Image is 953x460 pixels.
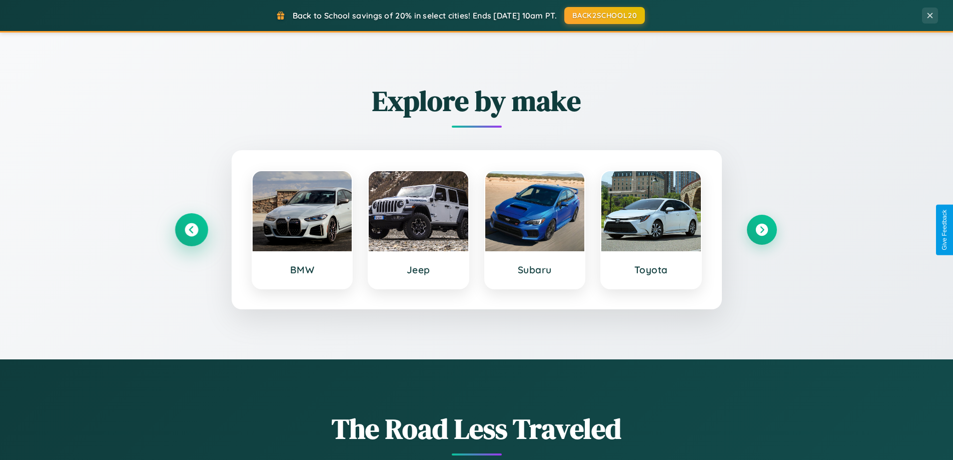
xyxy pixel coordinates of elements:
[564,7,645,24] button: BACK2SCHOOL20
[611,264,691,276] h3: Toyota
[177,82,777,120] h2: Explore by make
[379,264,458,276] h3: Jeep
[495,264,575,276] h3: Subaru
[177,409,777,448] h1: The Road Less Traveled
[941,210,948,250] div: Give Feedback
[293,11,557,21] span: Back to School savings of 20% in select cities! Ends [DATE] 10am PT.
[263,264,342,276] h3: BMW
